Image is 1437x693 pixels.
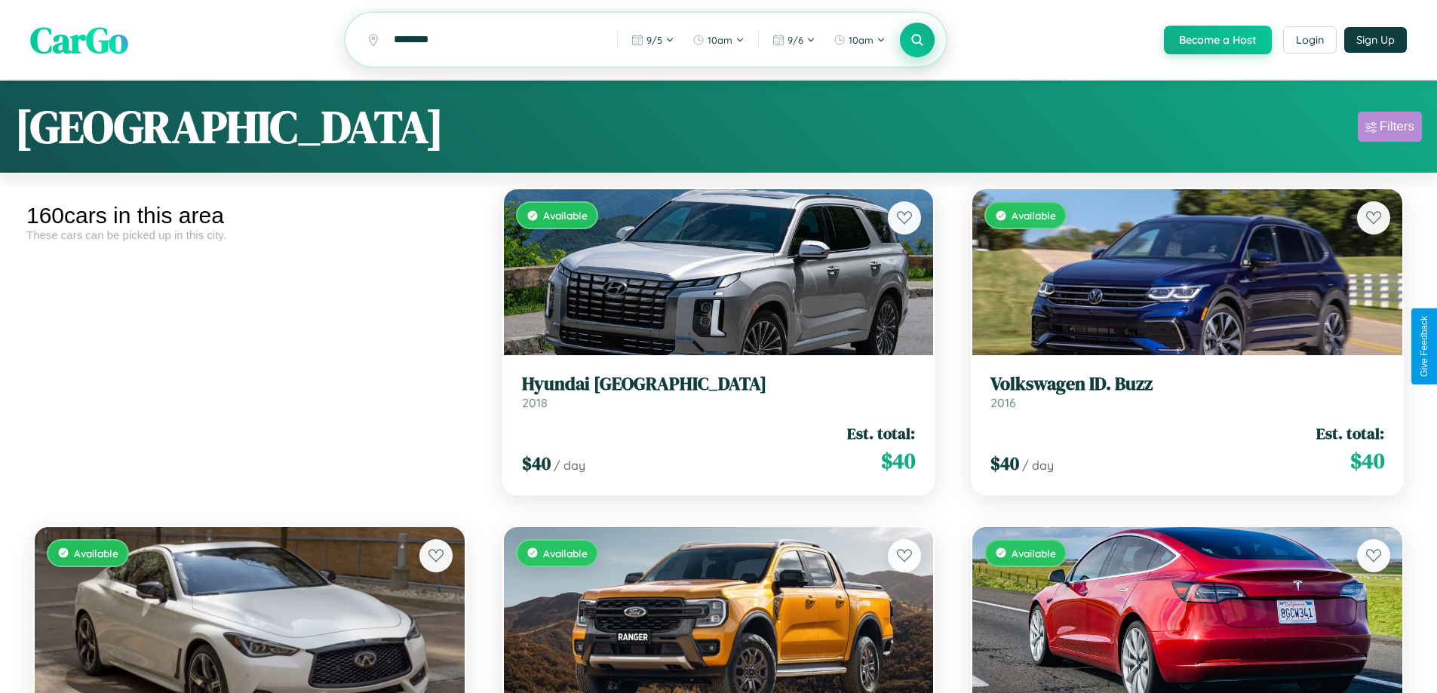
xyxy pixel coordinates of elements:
a: Hyundai [GEOGRAPHIC_DATA]2018 [522,373,916,410]
span: 10am [849,34,874,46]
span: 9 / 5 [646,34,662,46]
span: Available [74,547,118,560]
span: $ 40 [1350,446,1384,476]
div: Filters [1380,119,1414,134]
span: / day [554,458,585,473]
h1: [GEOGRAPHIC_DATA] [15,96,444,158]
h3: Volkswagen ID. Buzz [990,373,1384,395]
button: Login [1283,26,1337,54]
div: Give Feedback [1419,316,1429,377]
span: 9 / 6 [788,34,803,46]
span: Available [543,547,588,560]
span: 2018 [522,395,548,410]
button: Filters [1358,112,1422,142]
h3: Hyundai [GEOGRAPHIC_DATA] [522,373,916,395]
span: Available [1012,209,1056,222]
span: $ 40 [522,451,551,476]
div: These cars can be picked up in this city. [26,228,473,241]
button: Become a Host [1164,26,1272,54]
span: Available [1012,547,1056,560]
span: Est. total: [1316,422,1384,444]
span: CarGo [30,15,128,65]
span: $ 40 [881,446,915,476]
button: 10am [826,28,893,52]
span: Available [543,209,588,222]
span: 10am [708,34,732,46]
span: / day [1022,458,1054,473]
button: 9/6 [765,28,823,52]
button: Sign Up [1344,27,1407,53]
span: 2016 [990,395,1016,410]
button: 10am [685,28,752,52]
div: 160 cars in this area [26,203,473,228]
button: 9/5 [624,28,682,52]
span: $ 40 [990,451,1019,476]
a: Volkswagen ID. Buzz2016 [990,373,1384,410]
span: Est. total: [847,422,915,444]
